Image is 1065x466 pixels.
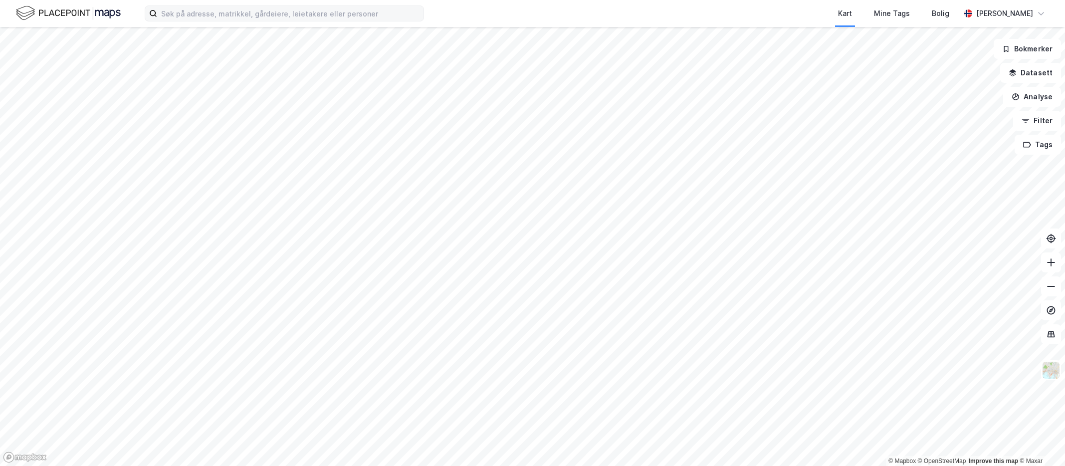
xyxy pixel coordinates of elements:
a: Improve this map [969,458,1018,465]
button: Tags [1015,135,1061,155]
button: Analyse [1003,87,1061,107]
iframe: Chat Widget [1015,418,1065,466]
div: Mine Tags [874,7,910,19]
div: Bolig [932,7,949,19]
a: Mapbox [888,458,916,465]
div: [PERSON_NAME] [976,7,1033,19]
div: Kontrollprogram for chat [1015,418,1065,466]
button: Filter [1013,111,1061,131]
a: OpenStreetMap [918,458,966,465]
div: Kart [838,7,852,19]
input: Søk på adresse, matrikkel, gårdeiere, leietakere eller personer [157,6,424,21]
a: Mapbox homepage [3,452,47,463]
button: Datasett [1000,63,1061,83]
button: Bokmerker [994,39,1061,59]
img: logo.f888ab2527a4732fd821a326f86c7f29.svg [16,4,121,22]
img: Z [1042,361,1061,380]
